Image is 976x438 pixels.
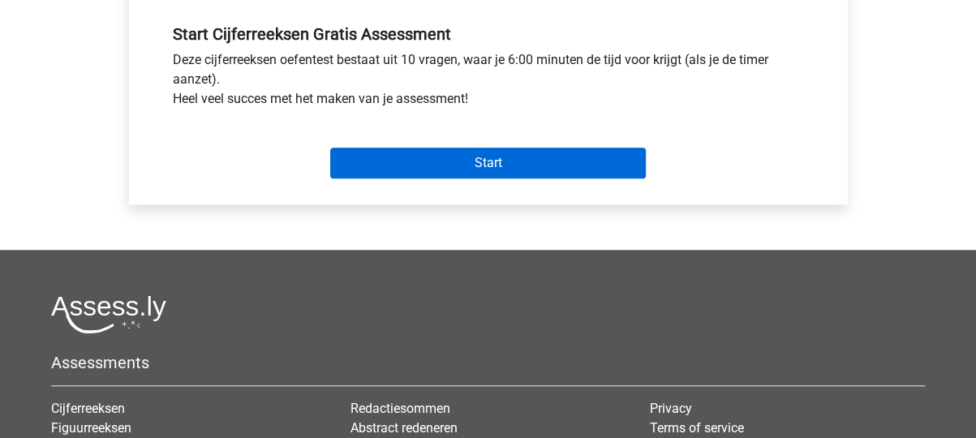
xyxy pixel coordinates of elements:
a: Privacy [650,401,692,416]
a: Terms of service [650,420,744,436]
img: Assessly logo [51,295,166,333]
div: Deze cijferreeksen oefentest bestaat uit 10 vragen, waar je 6:00 minuten de tijd voor krijgt (als... [161,50,816,115]
a: Redactiesommen [350,401,450,416]
a: Abstract redeneren [350,420,458,436]
a: Figuurreeksen [51,420,131,436]
h5: Start Cijferreeksen Gratis Assessment [173,24,804,44]
h5: Assessments [51,353,925,372]
a: Cijferreeksen [51,401,125,416]
input: Start [330,148,646,178]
